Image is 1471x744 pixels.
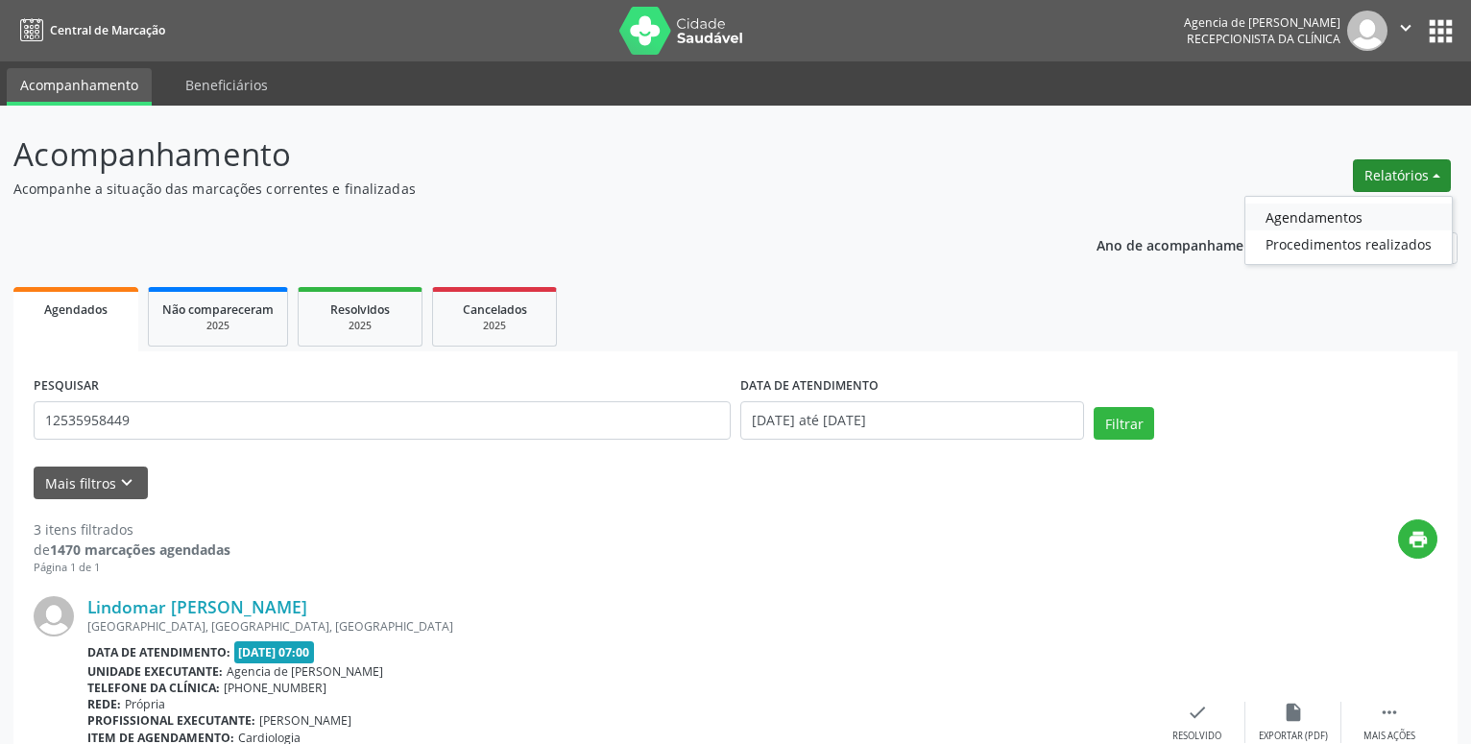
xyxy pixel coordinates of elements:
div: [GEOGRAPHIC_DATA], [GEOGRAPHIC_DATA], [GEOGRAPHIC_DATA] [87,618,1149,635]
span: Recepcionista da clínica [1187,31,1340,47]
div: de [34,540,230,560]
button: Mais filtroskeyboard_arrow_down [34,467,148,500]
i: keyboard_arrow_down [116,472,137,493]
span: Central de Marcação [50,22,165,38]
p: Acompanhamento [13,131,1025,179]
div: Resolvido [1172,730,1221,743]
label: DATA DE ATENDIMENTO [740,372,879,401]
a: Agendamentos [1245,204,1452,230]
button: Relatórios [1353,159,1451,192]
span: Agencia de [PERSON_NAME] [227,663,383,680]
label: PESQUISAR [34,372,99,401]
a: Beneficiários [172,68,281,102]
a: Procedimentos realizados [1245,230,1452,257]
strong: 1470 marcações agendadas [50,540,230,559]
div: 3 itens filtrados [34,519,230,540]
b: Unidade executante: [87,663,223,680]
i: print [1408,529,1429,550]
span: Agendados [44,301,108,318]
div: 2025 [162,319,274,333]
span: [DATE] 07:00 [234,641,315,663]
div: 2025 [312,319,408,333]
input: Nome, código do beneficiário ou CPF [34,401,731,440]
span: Própria [125,696,165,712]
a: Acompanhamento [7,68,152,106]
b: Telefone da clínica: [87,680,220,696]
span: Resolvidos [330,301,390,318]
p: Ano de acompanhamento [1097,232,1266,256]
ul: Relatórios [1244,196,1453,265]
button: print [1398,519,1437,559]
div: Mais ações [1363,730,1415,743]
b: Data de atendimento: [87,644,230,660]
b: Rede: [87,696,121,712]
img: img [1347,11,1387,51]
input: Selecione um intervalo [740,401,1084,440]
button: apps [1424,14,1458,48]
span: Não compareceram [162,301,274,318]
i: check [1187,702,1208,723]
b: Profissional executante: [87,712,255,729]
div: Exportar (PDF) [1259,730,1328,743]
button: Filtrar [1094,407,1154,440]
span: [PHONE_NUMBER] [224,680,326,696]
button:  [1387,11,1424,51]
i:  [1395,17,1416,38]
span: [PERSON_NAME] [259,712,351,729]
div: Página 1 de 1 [34,560,230,576]
i:  [1379,702,1400,723]
div: 2025 [446,319,543,333]
span: Cancelados [463,301,527,318]
a: Lindomar [PERSON_NAME] [87,596,307,617]
img: img [34,596,74,636]
div: Agencia de [PERSON_NAME] [1184,14,1340,31]
a: Central de Marcação [13,14,165,46]
i: insert_drive_file [1283,702,1304,723]
p: Acompanhe a situação das marcações correntes e finalizadas [13,179,1025,199]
